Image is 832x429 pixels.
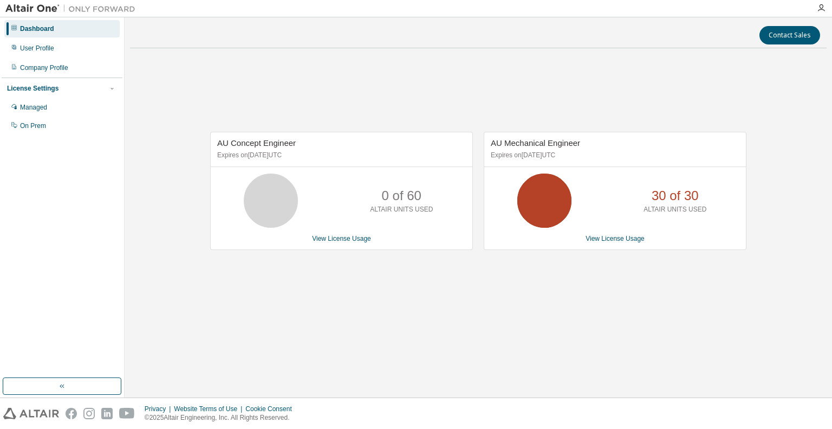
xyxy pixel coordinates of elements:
img: altair_logo.svg [3,408,59,419]
img: instagram.svg [83,408,95,419]
span: AU Concept Engineer [217,138,296,148]
img: linkedin.svg [101,408,113,419]
div: Company Profile [20,63,68,72]
button: Contact Sales [759,26,820,44]
span: AU Mechanical Engineer [491,138,580,148]
div: Cookie Consent [245,405,298,413]
img: facebook.svg [66,408,77,419]
p: 0 of 60 [382,187,421,205]
p: ALTAIR UNITS USED [643,205,706,214]
p: 30 of 30 [652,187,699,205]
div: On Prem [20,121,46,130]
img: Altair One [5,3,141,14]
a: View License Usage [586,235,645,242]
p: © 2025 Altair Engineering, Inc. All Rights Reserved. [145,413,298,422]
p: Expires on [DATE] UTC [217,151,463,160]
a: View License Usage [312,235,371,242]
div: Website Terms of Use [174,405,245,413]
div: Managed [20,103,47,112]
img: youtube.svg [119,408,135,419]
p: ALTAIR UNITS USED [370,205,433,214]
div: User Profile [20,44,54,53]
p: Expires on [DATE] UTC [491,151,737,160]
div: Privacy [145,405,174,413]
div: License Settings [7,84,58,93]
div: Dashboard [20,24,54,33]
